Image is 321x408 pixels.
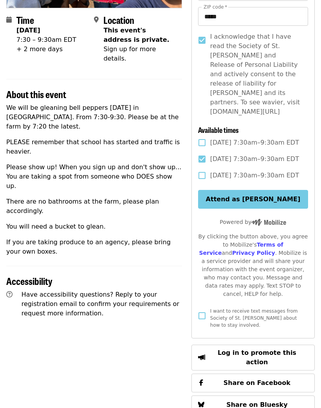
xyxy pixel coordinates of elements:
[94,16,99,23] i: map-marker-alt icon
[16,13,34,27] span: Time
[198,233,308,298] div: By clicking the button above, you agree to Mobilize's and . Mobilize is a service provider and wi...
[198,7,308,26] input: ZIP code
[218,349,296,366] span: Log in to promote this action
[210,154,299,164] span: [DATE] 7:30am–9:30am EDT
[16,45,76,54] div: + 2 more days
[232,250,275,256] a: Privacy Policy
[16,27,40,34] strong: [DATE]
[199,242,283,256] a: Terms of Service
[6,222,182,231] p: You will need a bucket to glean.
[16,35,76,45] div: 7:30 – 9:30am EDT
[191,345,315,370] button: Log in to promote this action
[6,291,13,298] i: question-circle icon
[6,87,66,101] span: About this event
[103,45,156,62] span: Sign up for more details.
[251,219,286,226] img: Powered by Mobilize
[210,138,299,147] span: [DATE] 7:30am–9:30am EDT
[6,238,182,256] p: If you are taking produce to an agency, please bring your own boxes.
[204,5,227,9] label: ZIP code
[224,379,290,387] span: Share on Facebook
[198,125,239,135] span: Available times
[220,219,286,225] span: Powered by
[6,138,182,156] p: PLEASE remember that school has started and traffic is heavier.
[210,32,302,116] span: I acknowledge that I have read the Society of St. [PERSON_NAME] and Release of Personal Liability...
[210,171,299,180] span: [DATE] 7:30am–9:30am EDT
[191,374,315,392] button: Share on Facebook
[22,291,179,317] span: Have accessibility questions? Reply to your registration email to confirm your requirements or re...
[6,197,182,216] p: There are no bathrooms at the farm, please plan accordingly.
[6,16,12,23] i: calendar icon
[198,190,308,209] button: Attend as [PERSON_NAME]
[6,103,182,131] p: We will be gleaning bell peppers [DATE] in [GEOGRAPHIC_DATA]. From 7:30-9:30. Please be at the fa...
[103,13,134,27] span: Location
[6,163,182,191] p: Please show up! When you sign up and don't show up... You are taking a spot from someone who DOES...
[6,274,52,288] span: Accessibility
[210,308,298,328] span: I want to receive text messages from Society of St. [PERSON_NAME] about how to stay involved.
[103,27,169,43] span: This event's address is private.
